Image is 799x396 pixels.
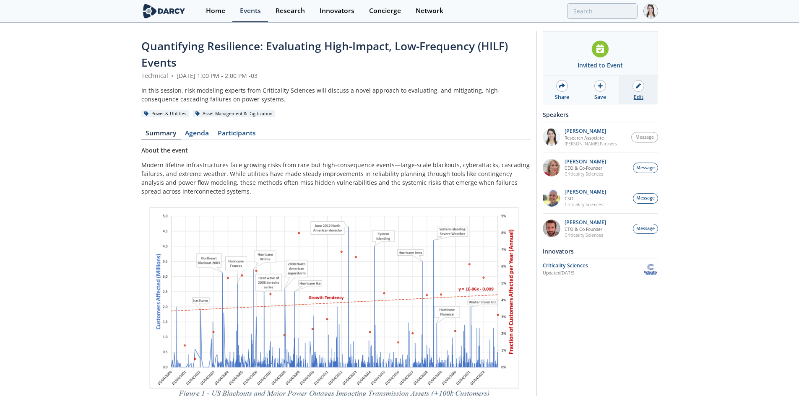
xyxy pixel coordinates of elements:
[369,8,401,14] div: Concierge
[636,165,655,171] span: Message
[141,146,188,154] strong: About the event
[276,8,305,14] div: Research
[543,220,560,237] img: 90f9c750-37bc-4a35-8c39-e7b0554cf0e9
[565,171,606,177] p: Criticality Sciences
[206,8,225,14] div: Home
[565,196,606,202] p: CSO
[643,262,658,277] img: Criticality Sciences
[565,202,606,207] p: Criticality Sciences
[213,130,260,140] a: Participants
[141,110,190,118] div: Power & Utilities
[619,76,657,104] a: Edit
[555,93,569,101] div: Share
[633,193,658,204] button: Message
[565,220,606,225] p: [PERSON_NAME]
[636,225,655,232] span: Message
[543,270,643,277] div: Updated [DATE]
[567,3,638,19] input: Advanced Search
[141,4,187,18] img: logo-wide.svg
[636,195,655,202] span: Message
[565,128,617,134] p: [PERSON_NAME]
[565,159,606,165] p: [PERSON_NAME]
[565,226,606,232] p: CTO & Co-Founder
[565,141,617,147] p: [PERSON_NAME] Partners
[543,159,560,176] img: 7fd099ee-3020-413d-8a27-20701badd6bb
[240,8,261,14] div: Events
[543,262,643,269] div: Criticality Sciences
[141,86,531,104] div: In this session, risk modeling experts from Criticality Sciences will discuss a novel approach to...
[141,39,508,70] span: Quantifying Resilience: Evaluating High-Impact, Low-Frequency (HILF) Events
[141,71,531,80] div: Technical [DATE] 1:00 PM - 2:00 PM -03
[594,93,606,101] div: Save
[631,132,658,142] button: Message
[320,8,354,14] div: Innovators
[181,130,213,140] a: Agenda
[578,61,623,70] div: Invited to Event
[543,128,560,146] img: qdh7Er9pRiGqDWE5eNkh
[193,110,276,118] div: Asset Management & Digitization
[170,72,175,80] span: •
[141,160,531,196] p: Modern lifeline infrastructures face growing risks from rare but high-consequence events—large-sc...
[543,244,658,259] div: Innovators
[634,93,643,101] div: Edit
[633,224,658,234] button: Message
[565,165,606,171] p: CEO & Co-Founder
[141,130,181,140] a: Summary
[565,232,606,238] p: Criticality Sciences
[543,189,560,207] img: c3fd1137-0e00-4905-b78a-d4f4255912ba
[643,4,658,18] img: Profile
[416,8,443,14] div: Network
[565,135,617,141] p: Research Associate
[633,163,658,173] button: Message
[565,189,606,195] p: [PERSON_NAME]
[543,262,658,277] a: Criticality Sciences Updated[DATE] Criticality Sciences
[543,107,658,122] div: Speakers
[635,134,654,141] span: Message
